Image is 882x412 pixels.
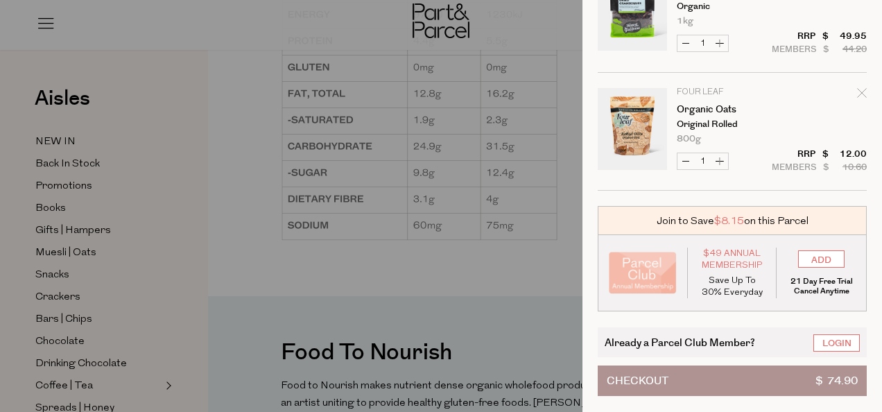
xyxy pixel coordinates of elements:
a: Organic Oats [677,105,784,114]
span: Checkout [607,366,668,395]
p: Original Rolled [677,120,784,129]
span: 1kg [677,17,693,26]
span: Already a Parcel Club Member? [605,334,755,350]
input: ADD [798,250,845,268]
button: Checkout$ 74.90 [598,366,867,396]
a: Login [813,334,860,352]
p: Organic [677,2,784,11]
span: $8.15 [714,214,744,228]
div: Remove Organic Oats [857,86,867,105]
p: 21 Day Free Trial Cancel Anytime [787,277,856,296]
p: Save Up To 30% Everyday [698,275,766,298]
span: 800g [677,135,701,144]
span: $49 Annual Membership [698,248,766,271]
input: QTY Organic Oats [694,153,711,169]
p: Four Leaf [677,88,784,96]
input: QTY Dried Cranberries [694,35,711,51]
div: Join to Save on this Parcel [598,206,867,235]
span: $ 74.90 [815,366,858,395]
